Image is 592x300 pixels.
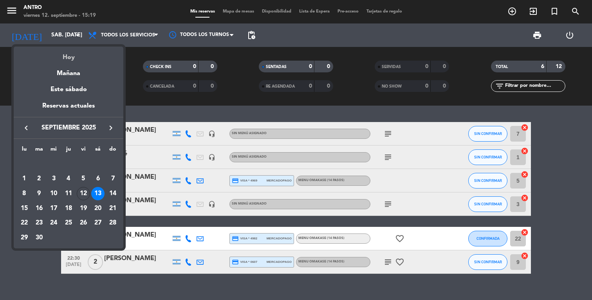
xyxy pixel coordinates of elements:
td: 14 de septiembre de 2025 [105,186,120,201]
div: 9 [32,187,46,200]
td: 30 de septiembre de 2025 [32,230,47,245]
div: 11 [62,187,75,200]
div: 13 [91,187,105,200]
th: domingo [105,145,120,157]
th: jueves [61,145,76,157]
button: keyboard_arrow_left [19,123,33,133]
div: 20 [91,202,105,215]
th: martes [32,145,47,157]
div: 22 [18,216,31,230]
th: miércoles [46,145,61,157]
th: lunes [17,145,32,157]
td: 6 de septiembre de 2025 [91,171,106,186]
div: 14 [106,187,119,200]
td: 10 de septiembre de 2025 [46,186,61,201]
div: 5 [77,172,90,185]
div: 27 [91,216,105,230]
td: 9 de septiembre de 2025 [32,186,47,201]
div: 1 [18,172,31,185]
button: keyboard_arrow_right [104,123,118,133]
div: 26 [77,216,90,230]
div: 12 [77,187,90,200]
div: 28 [106,216,119,230]
td: 15 de septiembre de 2025 [17,201,32,216]
td: 23 de septiembre de 2025 [32,216,47,230]
div: 19 [77,202,90,215]
td: 8 de septiembre de 2025 [17,186,32,201]
td: 25 de septiembre de 2025 [61,216,76,230]
td: 1 de septiembre de 2025 [17,171,32,186]
div: 30 [32,231,46,244]
div: Hoy [14,47,123,63]
span: septiembre 2025 [33,123,104,133]
td: 24 de septiembre de 2025 [46,216,61,230]
td: 13 de septiembre de 2025 [91,186,106,201]
td: 22 de septiembre de 2025 [17,216,32,230]
div: Mañana [14,63,123,79]
div: 24 [47,216,60,230]
th: viernes [76,145,91,157]
div: 6 [91,172,105,185]
td: 5 de septiembre de 2025 [76,171,91,186]
td: 29 de septiembre de 2025 [17,230,32,245]
div: 29 [18,231,31,244]
div: 18 [62,202,75,215]
td: 3 de septiembre de 2025 [46,171,61,186]
div: Este sábado [14,79,123,101]
div: 23 [32,216,46,230]
td: 16 de septiembre de 2025 [32,201,47,216]
div: 7 [106,172,119,185]
td: 12 de septiembre de 2025 [76,186,91,201]
div: 8 [18,187,31,200]
div: Reservas actuales [14,101,123,117]
div: 4 [62,172,75,185]
th: sábado [91,145,106,157]
div: 10 [47,187,60,200]
td: 18 de septiembre de 2025 [61,201,76,216]
div: 17 [47,202,60,215]
td: 28 de septiembre de 2025 [105,216,120,230]
td: 21 de septiembre de 2025 [105,201,120,216]
td: SEP. [17,157,120,172]
td: 7 de septiembre de 2025 [105,171,120,186]
td: 11 de septiembre de 2025 [61,186,76,201]
div: 3 [47,172,60,185]
div: 16 [32,202,46,215]
div: 15 [18,202,31,215]
td: 4 de septiembre de 2025 [61,171,76,186]
i: keyboard_arrow_right [106,123,116,133]
td: 20 de septiembre de 2025 [91,201,106,216]
div: 25 [62,216,75,230]
td: 27 de septiembre de 2025 [91,216,106,230]
div: 21 [106,202,119,215]
i: keyboard_arrow_left [22,123,31,133]
td: 19 de septiembre de 2025 [76,201,91,216]
div: 2 [32,172,46,185]
td: 17 de septiembre de 2025 [46,201,61,216]
td: 2 de septiembre de 2025 [32,171,47,186]
td: 26 de septiembre de 2025 [76,216,91,230]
